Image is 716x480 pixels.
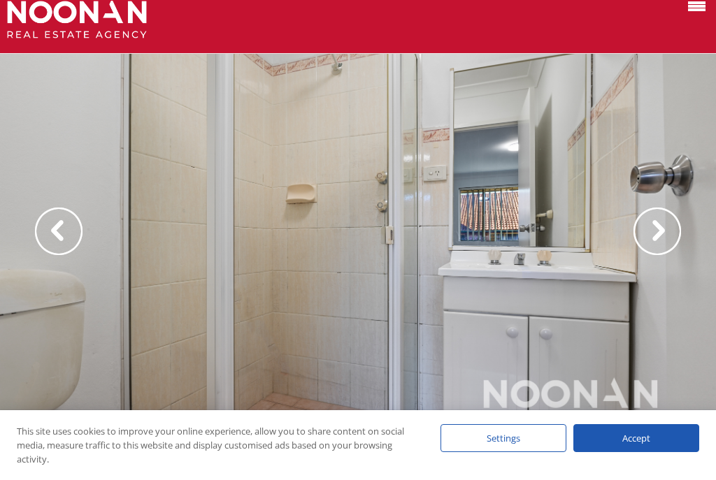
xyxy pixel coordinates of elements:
div: Accept [573,424,699,452]
img: Arrow slider [633,208,681,255]
div: Settings [441,424,566,452]
img: Arrow slider [35,208,83,255]
img: Noonan Real Estate Agency [7,1,147,39]
div: This site uses cookies to improve your online experience, allow you to share content on social me... [17,424,413,466]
